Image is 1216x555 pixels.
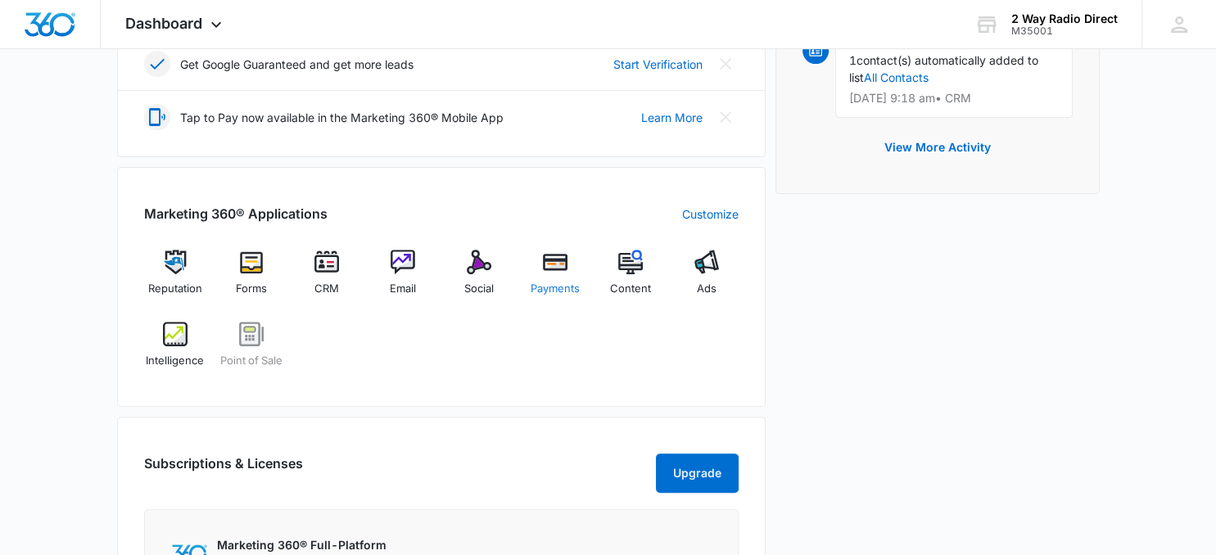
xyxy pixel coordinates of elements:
div: account id [1011,25,1118,37]
a: Payments [523,250,586,309]
h2: Marketing 360® Applications [144,204,328,223]
div: account name [1011,12,1118,25]
p: Get Google Guaranteed and get more leads [180,56,414,73]
a: Intelligence [144,322,207,381]
span: Content [610,281,651,297]
a: Customize [682,205,739,223]
span: Intelligence [146,353,204,369]
span: 1 [849,53,857,67]
span: Payments [531,281,580,297]
a: Reputation [144,250,207,309]
a: Social [448,250,511,309]
a: All Contacts [864,70,929,84]
a: Content [599,250,662,309]
span: Social [464,281,494,297]
p: Tap to Pay now available in the Marketing 360® Mobile App [180,109,504,126]
p: Marketing 360® Full-Platform [217,536,419,553]
a: Learn More [641,109,703,126]
span: Forms [236,281,267,297]
span: Email [390,281,416,297]
button: Close [712,51,739,77]
span: Reputation [148,281,202,297]
a: Email [372,250,435,309]
button: View More Activity [868,128,1007,167]
h2: Subscriptions & Licenses [144,453,303,486]
a: Ads [676,250,739,309]
button: Upgrade [656,453,739,493]
p: [DATE] 9:18 am • CRM [849,92,1059,104]
span: Point of Sale [220,353,283,369]
span: Dashboard [125,15,202,32]
button: Close [712,104,739,130]
span: Ads [697,281,716,297]
span: CRM [314,281,339,297]
a: Start Verification [613,56,703,73]
span: contact(s) automatically added to list [849,53,1038,84]
a: CRM [296,250,359,309]
a: Forms [219,250,283,309]
a: Point of Sale [219,322,283,381]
